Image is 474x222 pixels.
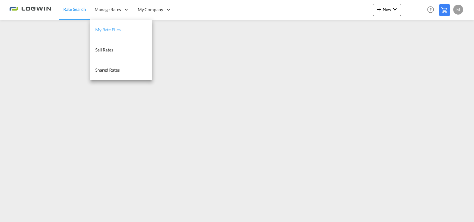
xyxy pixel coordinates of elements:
a: My Rate Files [90,20,152,40]
img: 2761ae10d95411efa20a1f5e0282d2d7.png [9,3,51,17]
span: New [375,7,399,12]
div: Help [425,4,439,16]
span: Manage Rates [95,7,121,13]
span: Help [425,4,436,15]
span: Shared Rates [95,67,120,73]
md-icon: icon-plus 400-fg [375,6,383,13]
span: My Rate Files [95,27,121,32]
span: My Company [138,7,163,13]
a: Sell Rates [90,40,152,60]
div: M [453,5,463,15]
span: Rate Search [63,7,86,12]
span: Sell Rates [95,47,113,52]
button: icon-plus 400-fgNewicon-chevron-down [373,4,401,16]
md-icon: icon-chevron-down [391,6,399,13]
a: Shared Rates [90,60,152,80]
